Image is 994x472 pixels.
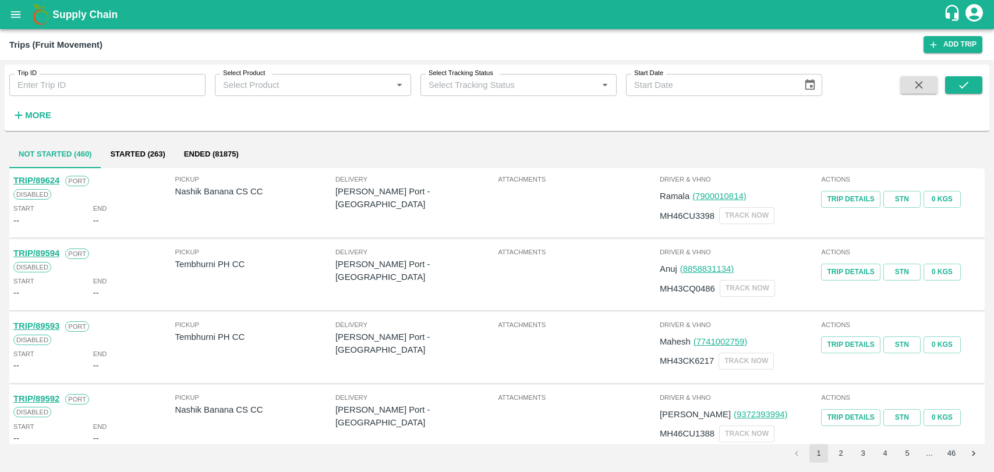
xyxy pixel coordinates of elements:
[898,444,917,463] button: Go to page 5
[660,392,819,403] span: Driver & VHNo
[821,174,981,184] span: Actions
[93,214,99,227] div: --
[660,320,819,330] span: Driver & VHNo
[9,74,206,96] input: Enter Trip ID
[498,247,657,257] span: Attachments
[660,210,714,222] p: MH46CU3398
[9,105,54,125] button: More
[924,409,961,426] button: 0 Kgs
[660,410,731,419] span: [PERSON_NAME]
[223,69,265,78] label: Select Product
[13,432,19,445] div: --
[924,191,961,208] button: 0 Kgs
[335,247,496,257] span: Delivery
[13,249,59,258] a: TRIP/89594
[392,77,407,93] button: Open
[498,174,657,184] span: Attachments
[634,69,663,78] label: Start Date
[52,9,118,20] b: Supply Chain
[335,185,496,211] p: [PERSON_NAME] Port - [GEOGRAPHIC_DATA]
[175,392,335,403] span: Pickup
[25,111,51,120] strong: More
[13,359,19,372] div: --
[13,286,19,299] div: --
[175,331,335,343] p: Tembhurni PH CC
[597,77,613,93] button: Open
[943,4,964,25] div: customer-support
[883,264,921,281] a: STN
[821,336,880,353] a: Trip Details
[175,247,335,257] span: Pickup
[498,320,657,330] span: Attachments
[660,282,715,295] p: MH43CQ0486
[924,336,961,353] button: 0 Kgs
[924,264,961,281] button: 0 Kgs
[65,321,89,332] span: Port
[335,331,496,357] p: [PERSON_NAME] Port - [GEOGRAPHIC_DATA]
[821,264,880,281] a: Trip Details
[429,69,493,78] label: Select Tracking Status
[680,264,734,274] a: (8858831134)
[13,276,34,286] span: Start
[65,249,89,259] span: Port
[498,392,657,403] span: Attachments
[13,335,51,345] span: Disabled
[9,37,102,52] div: Trips (Fruit Movement)
[335,403,496,430] p: [PERSON_NAME] Port - [GEOGRAPHIC_DATA]
[93,421,107,432] span: End
[660,264,677,274] span: Anuj
[876,444,894,463] button: Go to page 4
[924,36,982,53] a: Add Trip
[93,286,99,299] div: --
[335,174,496,184] span: Delivery
[175,403,335,416] p: Nashik Banana CS CC
[65,394,89,404] span: Port
[942,444,961,463] button: Go to page 46
[93,359,99,372] div: --
[93,203,107,214] span: End
[424,77,579,93] input: Select Tracking Status
[883,336,921,353] a: STN
[29,3,52,26] img: logo
[13,176,59,185] a: TRIP/89624
[9,140,101,168] button: Not Started (460)
[335,392,496,403] span: Delivery
[660,354,714,367] p: MH43CK6217
[832,444,850,463] button: Go to page 2
[101,140,174,168] button: Started (263)
[13,214,19,227] div: --
[821,392,981,403] span: Actions
[13,394,59,403] a: TRIP/89592
[175,185,335,198] p: Nashik Banana CS CC
[964,444,983,463] button: Go to next page
[93,349,107,359] span: End
[13,321,59,331] a: TRIP/89593
[660,174,819,184] span: Driver & VHNo
[854,444,872,463] button: Go to page 3
[13,262,51,272] span: Disabled
[93,432,99,445] div: --
[821,247,981,257] span: Actions
[694,337,747,346] a: (7741002759)
[52,6,943,23] a: Supply Chain
[175,320,335,330] span: Pickup
[883,191,921,208] a: STN
[883,409,921,426] a: STN
[175,174,335,184] span: Pickup
[175,258,335,271] p: Tembhurni PH CC
[660,427,714,440] p: MH46CU1388
[692,191,746,201] a: (7900010814)
[786,444,985,463] nav: pagination navigation
[17,69,37,78] label: Trip ID
[2,1,29,28] button: open drawer
[660,337,691,346] span: Mahesh
[660,247,819,257] span: Driver & VHNo
[13,349,34,359] span: Start
[218,77,388,93] input: Select Product
[93,276,107,286] span: End
[821,409,880,426] a: Trip Details
[660,191,689,201] span: Ramala
[821,191,880,208] a: Trip Details
[13,189,51,200] span: Disabled
[799,74,821,96] button: Choose date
